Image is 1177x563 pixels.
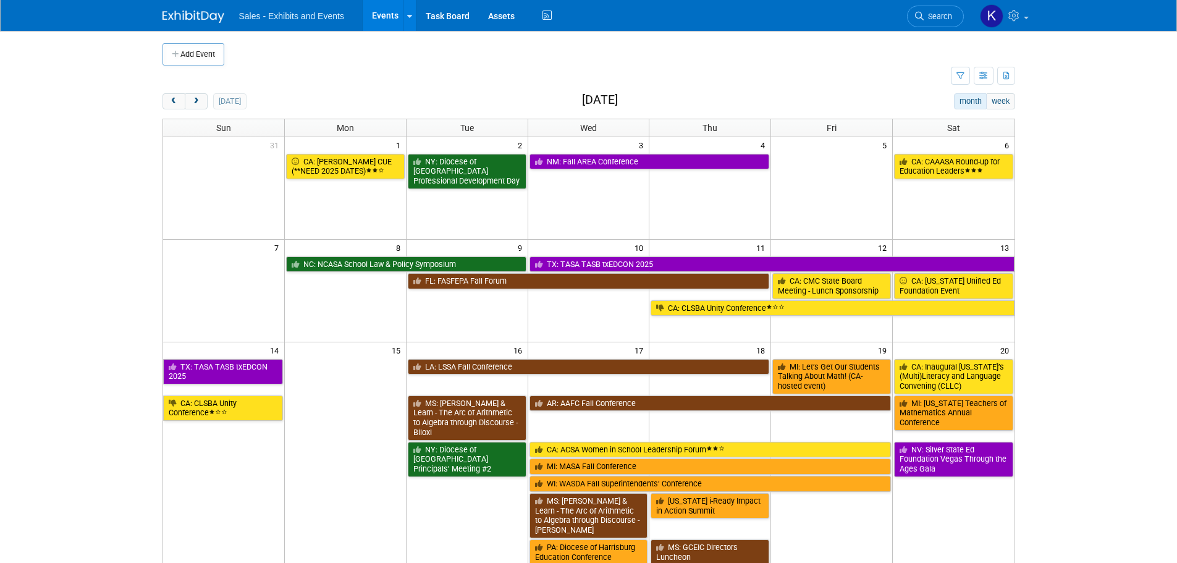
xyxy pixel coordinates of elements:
button: month [954,93,987,109]
a: FL: FASFEPA Fall Forum [408,273,770,289]
span: Sat [947,123,960,133]
span: 3 [638,137,649,153]
span: 2 [517,137,528,153]
span: 6 [1003,137,1015,153]
span: 1 [395,137,406,153]
a: NY: Diocese of [GEOGRAPHIC_DATA] Professional Development Day [408,154,526,189]
span: Fri [827,123,837,133]
span: 13 [999,240,1015,255]
span: 17 [633,342,649,358]
a: [US_STATE] i-Ready Impact in Action Summit [651,493,769,519]
span: 12 [877,240,892,255]
a: TX: TASA TASB txEDCON 2025 [163,359,283,384]
a: NV: Silver State Ed Foundation Vegas Through the Ages Gala [894,442,1013,477]
span: 9 [517,240,528,255]
a: TX: TASA TASB txEDCON 2025 [529,256,1015,273]
span: 19 [877,342,892,358]
img: Kara Haven [980,4,1003,28]
h2: [DATE] [582,93,618,107]
span: 10 [633,240,649,255]
a: WI: WASDA Fall Superintendents’ Conference [529,476,892,492]
a: CA: [PERSON_NAME] CUE (**NEED 2025 DATES) [286,154,405,179]
span: 4 [759,137,770,153]
a: NM: Fall AREA Conference [529,154,770,170]
span: 11 [755,240,770,255]
span: Sales - Exhibits and Events [239,11,344,21]
a: NY: Diocese of [GEOGRAPHIC_DATA] Principals’ Meeting #2 [408,442,526,477]
a: NC: NCASA School Law & Policy Symposium [286,256,526,273]
a: MI: MASA Fall Conference [529,459,892,475]
button: next [185,93,208,109]
button: [DATE] [213,93,246,109]
a: CA: [US_STATE] Unified Ed Foundation Event [894,273,1013,298]
span: 7 [273,240,284,255]
a: Search [907,6,964,27]
a: MI: [US_STATE] Teachers of Mathematics Annual Conference [894,396,1013,431]
a: CA: ACSA Women in School Leadership Forum [529,442,892,458]
span: 18 [755,342,770,358]
span: 14 [269,342,284,358]
a: AR: AAFC Fall Conference [529,396,892,412]
span: 20 [999,342,1015,358]
span: Wed [580,123,597,133]
span: Tue [460,123,474,133]
button: week [986,93,1015,109]
a: CA: Inaugural [US_STATE]’s (Multi)Literacy and Language Convening (CLLC) [894,359,1013,394]
button: Add Event [162,43,224,66]
a: MS: [PERSON_NAME] & Learn - The Arc of Arithmetic to Algebra through Discourse - Biloxi [408,396,526,441]
span: 5 [881,137,892,153]
span: 16 [512,342,528,358]
a: MI: Let’s Get Our Students Talking About Math! (CA-hosted event) [772,359,891,394]
span: 15 [390,342,406,358]
span: 8 [395,240,406,255]
a: CA: CLSBA Unity Conference [651,300,1014,316]
span: Thu [702,123,717,133]
a: CA: CLSBA Unity Conference [163,396,283,421]
span: Mon [337,123,354,133]
span: 31 [269,137,284,153]
a: CA: CMC State Board Meeting - Lunch Sponsorship [772,273,891,298]
button: prev [162,93,185,109]
span: Sun [216,123,231,133]
span: Search [924,12,952,21]
a: LA: LSSA Fall Conference [408,359,770,375]
a: MS: [PERSON_NAME] & Learn - The Arc of Arithmetic to Algebra through Discourse - [PERSON_NAME] [529,493,648,538]
img: ExhibitDay [162,11,224,23]
a: CA: CAAASA Round-up for Education Leaders [894,154,1013,179]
